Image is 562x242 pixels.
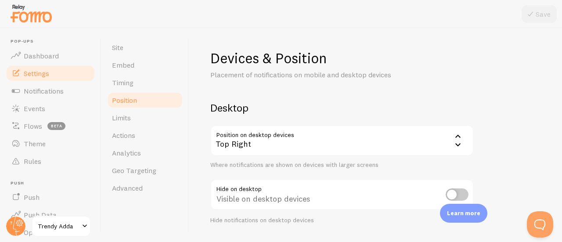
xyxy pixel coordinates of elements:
a: Notifications [5,82,96,100]
span: Limits [112,113,131,122]
iframe: Help Scout Beacon - Open [527,211,553,238]
a: Dashboard [5,47,96,65]
span: Site [112,43,123,52]
a: Flows beta [5,117,96,135]
a: Position [107,91,184,109]
a: Events [5,100,96,117]
a: Settings [5,65,96,82]
a: Site [107,39,184,56]
a: Timing [107,74,184,91]
span: Pop-ups [11,39,96,44]
span: Theme [24,139,46,148]
h1: Devices & Position [210,49,474,67]
span: Push [11,181,96,186]
span: Push Data [24,210,57,219]
span: Dashboard [24,51,59,60]
img: fomo-relay-logo-orange.svg [9,2,53,25]
a: Theme [5,135,96,152]
span: Push [24,193,40,202]
h2: Desktop [210,101,474,115]
span: Geo Targeting [112,166,156,175]
p: Placement of notifications on mobile and desktop devices [210,70,421,80]
span: Advanced [112,184,143,192]
span: Analytics [112,148,141,157]
a: Advanced [107,179,184,197]
span: Embed [112,61,134,69]
a: Geo Targeting [107,162,184,179]
a: Limits [107,109,184,126]
div: Learn more [440,204,487,223]
a: Push [5,188,96,206]
span: Notifications [24,87,64,95]
div: Visible on desktop devices [210,179,474,211]
span: Flows [24,122,42,130]
span: Rules [24,157,41,166]
p: Learn more [447,209,480,217]
div: Top Right [210,125,474,156]
a: Rules [5,152,96,170]
span: beta [47,122,65,130]
a: Trendy Adda [32,216,91,237]
span: Events [24,104,45,113]
a: Embed [107,56,184,74]
span: Trendy Adda [38,221,79,231]
span: Timing [112,78,133,87]
a: Push Data [5,206,96,224]
span: Position [112,96,137,105]
a: Analytics [107,144,184,162]
div: Where notifications are shown on devices with larger screens [210,161,474,169]
a: Actions [107,126,184,144]
span: Actions [112,131,135,140]
span: Settings [24,69,49,78]
div: Hide notifications on desktop devices [210,217,474,224]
